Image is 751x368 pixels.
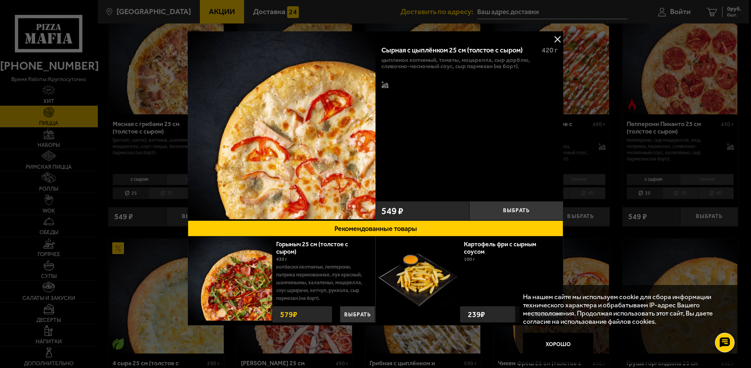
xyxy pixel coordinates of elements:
img: Сырная с цыплёнком 25 см (толстое с сыром) [188,31,375,219]
span: 549 ₽ [381,206,403,216]
p: колбаски Охотничьи, пепперони, паприка маринованная, лук красный, шампиньоны, халапеньо, моцарелл... [276,263,369,302]
a: Картофель фри с сырным соусом [464,240,536,255]
button: Хорошо [523,333,593,356]
span: 430 г [276,256,287,262]
a: Горыныч 25 см (толстое с сыром) [276,240,348,255]
span: 420 г [542,46,557,54]
span: 100 г [464,256,475,262]
p: На нашем сайте мы используем cookie для сбора информации технического характера и обрабатываем IP... [523,293,728,325]
p: цыпленок копченый, томаты, моцарелла, сыр дорблю, сливочно-чесночный соус, сыр пармезан (на борт). [381,57,557,69]
button: Выбрать [340,306,375,323]
button: Рекомендованные товары [188,220,563,236]
strong: 579 ₽ [278,307,299,322]
a: Сырная с цыплёнком 25 см (толстое с сыром) [188,31,375,220]
strong: 239 ₽ [466,307,487,322]
button: Выбрать [469,201,563,220]
div: Сырная с цыплёнком 25 см (толстое с сыром) [381,46,535,55]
